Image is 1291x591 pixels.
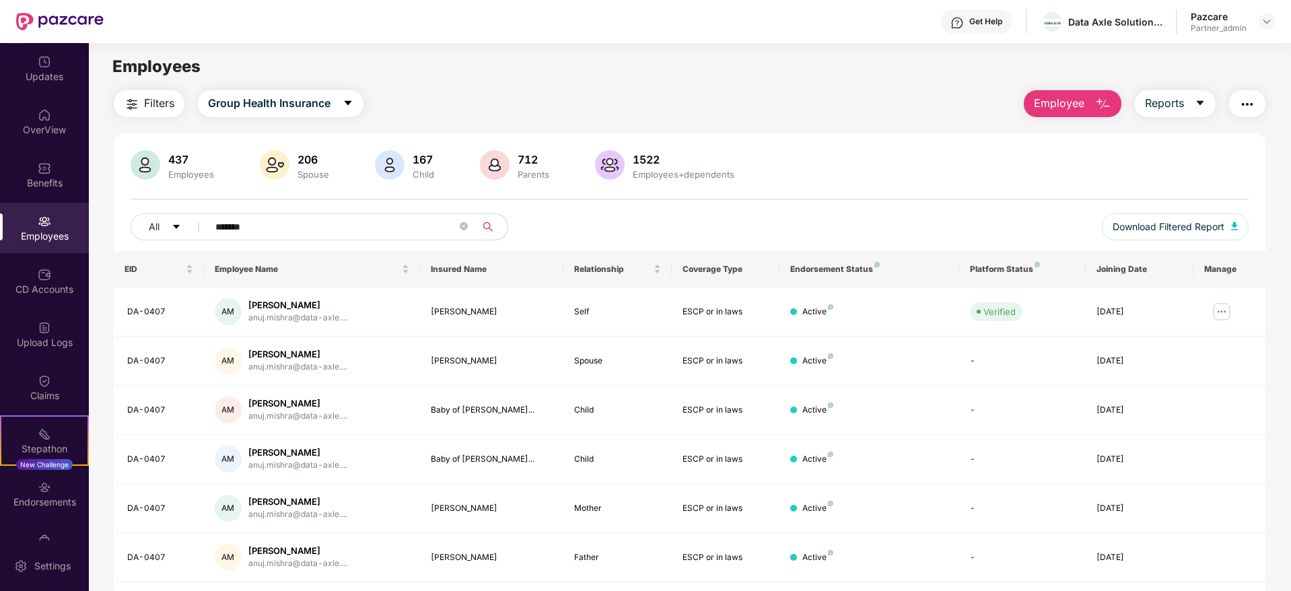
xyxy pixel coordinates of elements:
div: Verified [983,305,1016,318]
div: Pazcare [1191,10,1247,23]
div: DA-0407 [127,453,193,466]
div: DA-0407 [127,355,193,368]
div: [PERSON_NAME] [248,348,347,361]
th: Manage [1193,251,1265,287]
button: Allcaret-down [131,213,213,240]
div: [PERSON_NAME] [248,446,347,459]
img: svg+xml;base64,PHN2ZyBpZD0iQmVuZWZpdHMiIHhtbG5zPSJodHRwOi8vd3d3LnczLm9yZy8yMDAwL3N2ZyIgd2lkdGg9Ij... [38,162,51,175]
img: svg+xml;base64,PHN2ZyB4bWxucz0iaHR0cDovL3d3dy53My5vcmcvMjAwMC9zdmciIHdpZHRoPSI4IiBoZWlnaHQ9IjgiIH... [828,550,833,555]
img: svg+xml;base64,PHN2ZyB4bWxucz0iaHR0cDovL3d3dy53My5vcmcvMjAwMC9zdmciIHhtbG5zOnhsaW5rPSJodHRwOi8vd3... [1095,96,1111,112]
div: [PERSON_NAME] [248,545,347,557]
div: Active [802,502,833,515]
div: DA-0407 [127,306,193,318]
div: 437 [166,153,217,166]
div: AM [215,495,242,522]
th: EID [114,251,204,287]
th: Coverage Type [672,251,779,287]
div: Active [802,551,833,564]
div: [DATE] [1096,551,1183,564]
img: svg+xml;base64,PHN2ZyB4bWxucz0iaHR0cDovL3d3dy53My5vcmcvMjAwMC9zdmciIHdpZHRoPSI4IiBoZWlnaHQ9IjgiIH... [828,452,833,457]
img: svg+xml;base64,PHN2ZyBpZD0iVXBsb2FkX0xvZ3MiIGRhdGEtbmFtZT0iVXBsb2FkIExvZ3MiIHhtbG5zPSJodHRwOi8vd3... [38,321,51,335]
img: svg+xml;base64,PHN2ZyB4bWxucz0iaHR0cDovL3d3dy53My5vcmcvMjAwMC9zdmciIHdpZHRoPSI4IiBoZWlnaHQ9IjgiIH... [1035,262,1040,267]
div: ESCP or in laws [683,502,769,515]
span: Relationship [574,264,650,275]
div: [PERSON_NAME] [248,299,347,312]
div: AM [215,298,242,325]
div: [DATE] [1096,453,1183,466]
div: 712 [515,153,552,166]
div: Father [574,551,660,564]
span: Employee Name [215,264,399,275]
div: DA-0407 [127,502,193,515]
span: Reports [1145,95,1184,112]
img: svg+xml;base64,PHN2ZyB4bWxucz0iaHR0cDovL3d3dy53My5vcmcvMjAwMC9zdmciIHdpZHRoPSI4IiBoZWlnaHQ9IjgiIH... [874,262,880,267]
div: anuj.mishra@data-axle.... [248,459,347,472]
button: search [475,213,508,240]
div: Spouse [574,355,660,368]
div: DA-0407 [127,404,193,417]
div: Self [574,306,660,318]
div: anuj.mishra@data-axle.... [248,312,347,324]
div: Child [574,404,660,417]
img: svg+xml;base64,PHN2ZyB4bWxucz0iaHR0cDovL3d3dy53My5vcmcvMjAwMC9zdmciIHhtbG5zOnhsaW5rPSJodHRwOi8vd3... [480,150,510,180]
div: 1522 [630,153,737,166]
div: Active [802,355,833,368]
th: Insured Name [420,251,564,287]
div: ESCP or in laws [683,306,769,318]
div: [PERSON_NAME] [431,355,553,368]
div: [DATE] [1096,404,1183,417]
img: svg+xml;base64,PHN2ZyB4bWxucz0iaHR0cDovL3d3dy53My5vcmcvMjAwMC9zdmciIHdpZHRoPSI4IiBoZWlnaHQ9IjgiIH... [828,304,833,310]
td: - [959,386,1085,435]
div: Employees [166,169,217,180]
div: [PERSON_NAME] [248,397,347,410]
img: svg+xml;base64,PHN2ZyBpZD0iRW1wbG95ZWVzIiB4bWxucz0iaHR0cDovL3d3dy53My5vcmcvMjAwMC9zdmciIHdpZHRoPS... [38,215,51,228]
span: All [149,219,160,234]
div: [DATE] [1096,502,1183,515]
div: New Challenge [16,459,73,470]
img: svg+xml;base64,PHN2ZyB4bWxucz0iaHR0cDovL3d3dy53My5vcmcvMjAwMC9zdmciIHdpZHRoPSI4IiBoZWlnaHQ9IjgiIH... [828,501,833,506]
div: Active [802,306,833,318]
div: [PERSON_NAME] [248,495,347,508]
img: svg+xml;base64,PHN2ZyB4bWxucz0iaHR0cDovL3d3dy53My5vcmcvMjAwMC9zdmciIHhtbG5zOnhsaW5rPSJodHRwOi8vd3... [1231,222,1238,230]
img: svg+xml;base64,PHN2ZyBpZD0iTXlfT3JkZXJzIiBkYXRhLW5hbWU9Ik15IE9yZGVycyIgeG1sbnM9Imh0dHA6Ly93d3cudz... [38,534,51,547]
div: Endorsement Status [790,264,948,275]
img: svg+xml;base64,PHN2ZyBpZD0iSGVscC0zMngzMiIgeG1sbnM9Imh0dHA6Ly93d3cudzMub3JnLzIwMDAvc3ZnIiB3aWR0aD... [950,16,964,30]
img: svg+xml;base64,PHN2ZyB4bWxucz0iaHR0cDovL3d3dy53My5vcmcvMjAwMC9zdmciIHhtbG5zOnhsaW5rPSJodHRwOi8vd3... [595,150,625,180]
div: [PERSON_NAME] [431,502,553,515]
div: Platform Status [970,264,1074,275]
div: DA-0407 [127,551,193,564]
div: 167 [410,153,437,166]
div: Employees+dependents [630,169,737,180]
div: anuj.mishra@data-axle.... [248,361,347,374]
img: svg+xml;base64,PHN2ZyBpZD0iRW5kb3JzZW1lbnRzIiB4bWxucz0iaHR0cDovL3d3dy53My5vcmcvMjAwMC9zdmciIHdpZH... [38,481,51,494]
th: Relationship [563,251,671,287]
span: caret-down [343,98,353,110]
img: svg+xml;base64,PHN2ZyBpZD0iVXBkYXRlZCIgeG1sbnM9Imh0dHA6Ly93d3cudzMub3JnLzIwMDAvc3ZnIiB3aWR0aD0iMj... [38,55,51,69]
span: caret-down [172,222,181,233]
div: AM [215,544,242,571]
div: Parents [515,169,552,180]
div: Partner_admin [1191,23,1247,34]
button: Employee [1024,90,1121,117]
img: svg+xml;base64,PHN2ZyBpZD0iQ0RfQWNjb3VudHMiIGRhdGEtbmFtZT0iQ0QgQWNjb3VudHMiIHhtbG5zPSJodHRwOi8vd3... [38,268,51,281]
div: ESCP or in laws [683,355,769,368]
div: Settings [30,559,75,573]
img: svg+xml;base64,PHN2ZyB4bWxucz0iaHR0cDovL3d3dy53My5vcmcvMjAwMC9zdmciIHhtbG5zOnhsaW5rPSJodHRwOi8vd3... [260,150,289,180]
img: manageButton [1211,301,1232,322]
img: svg+xml;base64,PHN2ZyBpZD0iRHJvcGRvd24tMzJ4MzIiIHhtbG5zPSJodHRwOi8vd3d3LnczLm9yZy8yMDAwL3N2ZyIgd2... [1261,16,1272,27]
div: anuj.mishra@data-axle.... [248,410,347,423]
th: Employee Name [204,251,420,287]
img: WhatsApp%20Image%202022-10-27%20at%2012.58.27.jpeg [1043,19,1062,26]
button: Download Filtered Report [1102,213,1249,240]
div: Active [802,404,833,417]
img: New Pazcare Logo [16,13,104,30]
td: - [959,435,1085,484]
img: svg+xml;base64,PHN2ZyB4bWxucz0iaHR0cDovL3d3dy53My5vcmcvMjAwMC9zdmciIHhtbG5zOnhsaW5rPSJodHRwOi8vd3... [375,150,405,180]
button: Group Health Insurancecaret-down [198,90,363,117]
th: Joining Date [1086,251,1193,287]
img: svg+xml;base64,PHN2ZyB4bWxucz0iaHR0cDovL3d3dy53My5vcmcvMjAwMC9zdmciIHdpZHRoPSIyNCIgaGVpZ2h0PSIyNC... [1239,96,1255,112]
div: Baby of [PERSON_NAME]... [431,453,553,466]
div: Stepathon [1,442,88,456]
span: Group Health Insurance [208,95,330,112]
span: caret-down [1195,98,1206,110]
